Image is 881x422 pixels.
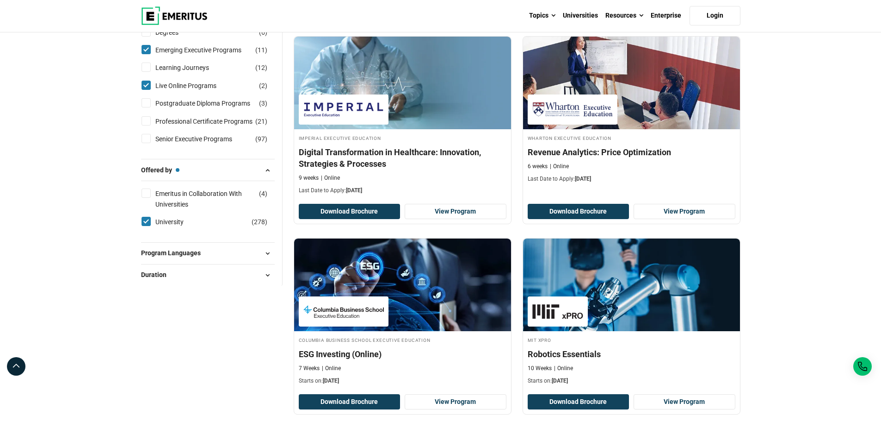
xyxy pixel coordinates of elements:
a: Learning Journeys [155,63,228,73]
a: Live Online Programs [155,81,235,91]
span: 2 [261,82,265,89]
a: Senior Executive Programs [155,134,251,144]
span: ( ) [259,27,267,38]
p: Online [554,365,573,372]
p: 10 Weeks [528,365,552,372]
span: [DATE] [323,378,339,384]
p: 6 weeks [528,163,548,170]
a: Technology Course by MIT xPRO - September 18, 2025 MIT xPRO MIT xPRO Robotics Essentials 10 Weeks... [523,239,740,390]
a: Degrees [155,27,197,38]
h4: Columbia Business School Executive Education [299,336,506,344]
button: Offered by [141,163,275,177]
button: Download Brochure [299,394,400,410]
button: Download Brochure [299,204,400,220]
p: 9 weeks [299,174,319,182]
img: Columbia Business School Executive Education [303,301,384,322]
button: Download Brochure [528,204,629,220]
p: Last Date to Apply: [528,175,735,183]
img: Digital Transformation in Healthcare: Innovation, Strategies & Processes | Online Digital Transfo... [294,37,511,129]
a: View Program [634,394,735,410]
span: 278 [254,218,265,226]
h4: Revenue Analytics: Price Optimization [528,146,735,158]
img: MIT xPRO [532,301,583,322]
span: Offered by [141,165,179,175]
h4: Digital Transformation in Healthcare: Innovation, Strategies & Processes [299,146,506,170]
span: [DATE] [552,378,568,384]
span: ( ) [255,45,267,55]
span: 6 [261,29,265,36]
span: 12 [258,64,265,71]
span: [DATE] [346,187,362,194]
img: Imperial Executive Education [303,99,384,120]
span: Program Languages [141,248,208,258]
img: ESG Investing (Online) | Online Finance Course [294,239,511,331]
span: 97 [258,135,265,143]
h4: ESG Investing (Online) [299,348,506,360]
h4: Imperial Executive Education [299,134,506,142]
span: ( ) [252,217,267,227]
p: Online [321,174,340,182]
p: Online [322,365,341,372]
button: Duration [141,268,275,282]
span: 3 [261,100,265,107]
span: Duration [141,270,174,280]
p: Starts on: [299,377,506,385]
p: Starts on: [528,377,735,385]
a: Finance Course by Columbia Business School Executive Education - September 18, 2025 Columbia Busi... [294,239,511,390]
a: View Program [634,204,735,220]
img: Revenue Analytics: Price Optimization | Online Business Management Course [523,37,740,129]
a: Login [690,6,740,25]
span: ( ) [255,134,267,144]
h4: MIT xPRO [528,336,735,344]
a: Digital Transformation Course by Imperial Executive Education - September 18, 2025 Imperial Execu... [294,37,511,199]
p: Last Date to Apply: [299,187,506,195]
button: Download Brochure [528,394,629,410]
a: University [155,217,202,227]
a: View Program [405,204,506,220]
span: ( ) [259,81,267,91]
h4: Robotics Essentials [528,348,735,360]
a: Emeritus in Collaboration With Universities [155,189,273,209]
p: 7 Weeks [299,365,320,372]
h4: Wharton Executive Education [528,134,735,142]
span: ( ) [255,116,267,126]
span: ( ) [255,63,267,73]
span: ( ) [259,98,267,108]
a: Business Management Course by Wharton Executive Education - September 18, 2025 Wharton Executive ... [523,37,740,188]
p: Online [550,163,569,170]
a: Postgraduate Diploma Programs [155,98,269,108]
a: Emerging Executive Programs [155,45,260,55]
button: Program Languages [141,246,275,260]
span: ( ) [259,189,267,199]
a: View Program [405,394,506,410]
span: 11 [258,46,265,54]
span: 4 [261,190,265,197]
img: Robotics Essentials | Online Technology Course [523,239,740,331]
a: Professional Certificate Programs [155,116,271,126]
span: [DATE] [575,176,591,182]
img: Wharton Executive Education [532,99,613,120]
span: 21 [258,118,265,125]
